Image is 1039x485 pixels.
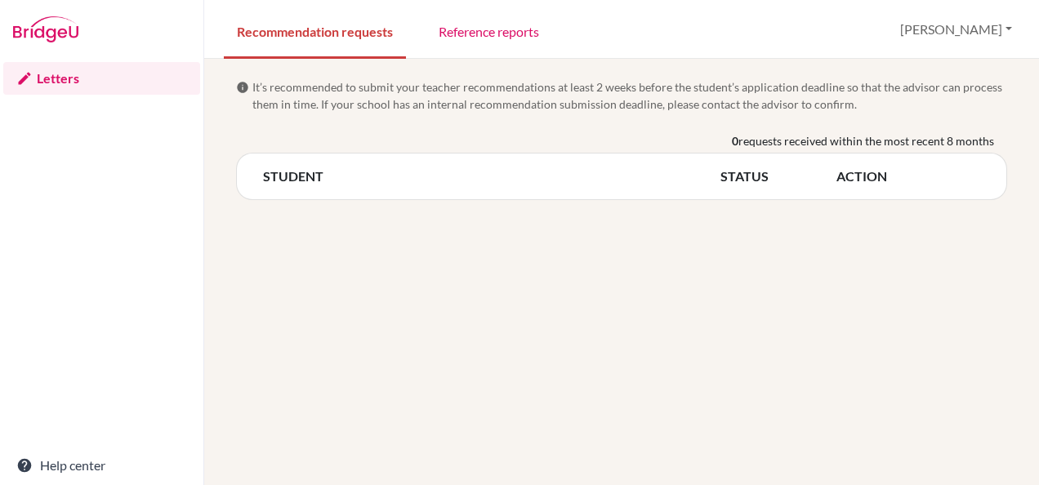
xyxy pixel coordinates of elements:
[236,81,249,94] span: info
[3,449,200,482] a: Help center
[224,2,406,59] a: Recommendation requests
[3,62,200,95] a: Letters
[738,132,994,149] span: requests received within the most recent 8 months
[836,167,980,186] th: ACTION
[13,16,78,42] img: Bridge-U
[263,167,720,186] th: STUDENT
[426,2,552,59] a: Reference reports
[893,14,1019,45] button: [PERSON_NAME]
[720,167,836,186] th: STATUS
[732,132,738,149] b: 0
[252,78,1007,113] span: It’s recommended to submit your teacher recommendations at least 2 weeks before the student’s app...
